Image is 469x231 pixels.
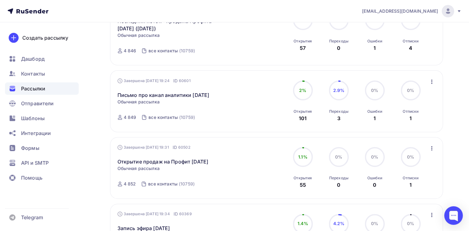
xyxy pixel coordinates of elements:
[5,53,79,65] a: Дашборд
[329,176,348,181] div: Переходы
[117,32,160,38] span: Обычная рассылка
[148,179,195,189] a: все контакты (10759)
[5,142,79,154] a: Формы
[403,109,418,114] div: Отписки
[124,48,136,54] div: 4 846
[173,144,177,150] span: ID
[148,112,196,122] a: все контакты (10759)
[21,129,51,137] span: Интеграции
[21,174,42,181] span: Помощь
[300,181,306,189] div: 55
[21,144,39,152] span: Формы
[178,144,190,150] span: 60502
[409,181,412,189] div: 1
[179,48,195,54] div: (10759)
[362,8,438,14] span: [EMAIL_ADDRESS][DOMAIN_NAME]
[329,109,348,114] div: Переходы
[124,114,136,120] div: 4 849
[5,112,79,124] a: Шаблоны
[333,221,344,226] span: 4.2%
[21,55,45,63] span: Дашборд
[148,48,178,54] div: все контакты
[5,97,79,110] a: Отправители
[403,39,418,44] div: Отписки
[173,78,178,84] span: ID
[117,78,191,84] div: Завершена [DATE] 19:24
[299,115,307,122] div: 101
[409,44,412,52] div: 4
[117,211,192,217] div: Завершена [DATE] 19:34
[373,181,376,189] div: 0
[179,114,195,120] div: (10759)
[371,154,378,159] span: 0%
[329,39,348,44] div: Переходы
[337,181,340,189] div: 0
[362,5,462,17] a: [EMAIL_ADDRESS][DOMAIN_NAME]
[407,154,414,159] span: 0%
[179,211,192,217] span: 60369
[21,115,45,122] span: Шаблоны
[407,221,414,226] span: 0%
[117,17,224,32] a: Последний поток - продажа Профита [DATE] ([DATE])
[335,154,342,159] span: 0%
[21,159,49,167] span: API и SMTP
[294,109,312,114] div: Открытия
[117,165,160,172] span: Обычная рассылка
[174,211,178,217] span: ID
[124,181,136,187] div: 4 852
[403,176,418,181] div: Отписки
[298,221,308,226] span: 1.4%
[337,115,340,122] div: 3
[117,91,210,99] a: Письмо про канал аналитики [DATE]
[22,34,68,41] div: Создать рассылку
[367,109,382,114] div: Ошибки
[300,44,306,52] div: 57
[294,39,312,44] div: Открытия
[148,114,178,120] div: все контакты
[21,70,45,77] span: Контакты
[179,78,191,84] span: 60601
[333,88,344,93] span: 2.9%
[374,115,376,122] div: 1
[374,44,376,52] div: 1
[148,46,196,56] a: все контакты (10759)
[299,88,306,93] span: 2%
[371,221,378,226] span: 0%
[371,88,378,93] span: 0%
[367,176,382,181] div: Ошибки
[179,181,195,187] div: (10759)
[117,158,208,165] a: Открытие продаж на Профит [DATE]
[21,214,43,221] span: Telegram
[148,181,178,187] div: все контакты
[5,68,79,80] a: Контакты
[294,176,312,181] div: Открытия
[21,100,54,107] span: Отправители
[117,144,190,150] div: Завершена [DATE] 19:31
[5,82,79,95] a: Рассылки
[117,99,160,105] span: Обычная рассылка
[409,115,412,122] div: 1
[21,85,45,92] span: Рассылки
[298,154,308,159] span: 1.1%
[337,44,340,52] div: 0
[407,88,414,93] span: 0%
[367,39,382,44] div: Ошибки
